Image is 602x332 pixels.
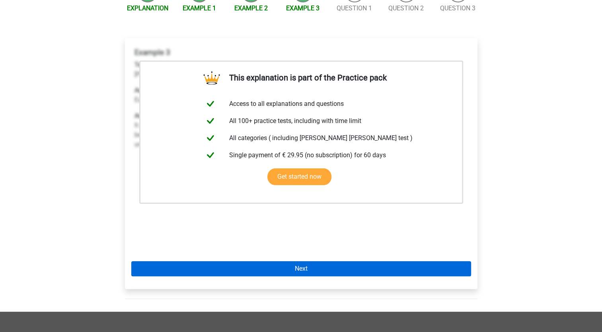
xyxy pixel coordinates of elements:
p: [PERSON_NAME] should eat less chips to lose weight for the bike race [DATE]. [134,60,468,79]
a: Next [131,261,471,276]
a: Example 1 [183,4,216,12]
a: Question 2 [388,4,424,12]
b: Answer [134,112,155,119]
a: Get started now [267,168,331,185]
b: Example 3 [134,48,170,57]
a: Explanation [127,4,168,12]
b: Assumption [134,86,168,94]
b: Text [134,61,146,68]
p: Eating chips is the main reason [PERSON_NAME] isn't losing weight right now. [134,86,468,105]
a: Example 3 [286,4,320,12]
a: Example 2 [234,4,268,12]
a: Question 3 [440,4,475,12]
a: Question 1 [337,4,372,12]
p: It doesn't need to be assumed that eating chips are the main reason [PERSON_NAME] doesn't lose we... [134,111,468,149]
